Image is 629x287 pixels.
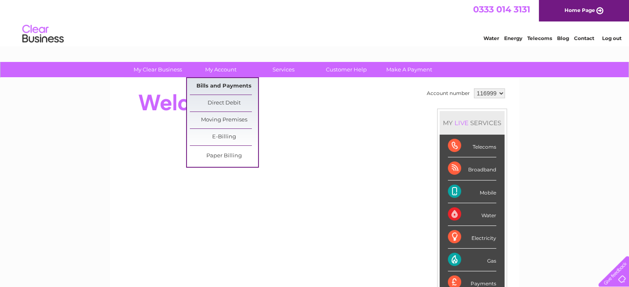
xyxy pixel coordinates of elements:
a: Contact [574,35,594,41]
div: Mobile [448,180,496,203]
a: Services [249,62,318,77]
a: My Clear Business [124,62,192,77]
a: Moving Premises [190,112,258,128]
a: Blog [557,35,569,41]
div: MY SERVICES [440,111,505,135]
div: Water [448,203,496,226]
a: E-Billing [190,129,258,145]
a: Bills and Payments [190,78,258,95]
a: Customer Help [312,62,380,77]
a: Energy [504,35,522,41]
div: Clear Business is a trading name of Verastar Limited (registered in [GEOGRAPHIC_DATA] No. 3667643... [120,5,510,40]
a: Telecoms [527,35,552,41]
a: Make A Payment [375,62,443,77]
img: logo.png [22,21,64,47]
div: Gas [448,249,496,271]
a: My Account [187,62,255,77]
div: Broadband [448,157,496,180]
a: Direct Debit [190,95,258,111]
div: LIVE [453,119,470,127]
a: Water [483,35,499,41]
a: Log out [602,35,621,41]
td: Account number [425,86,472,100]
a: Paper Billing [190,148,258,164]
div: Electricity [448,226,496,249]
div: Telecoms [448,135,496,157]
a: 0333 014 3131 [473,4,530,14]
